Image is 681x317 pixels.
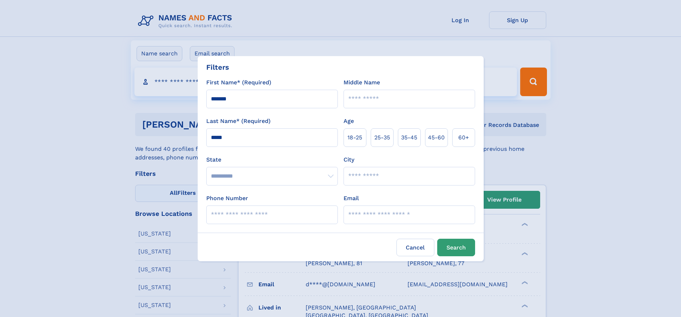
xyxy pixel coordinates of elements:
label: First Name* (Required) [206,78,271,87]
span: 60+ [458,133,469,142]
span: 45‑60 [428,133,445,142]
label: Cancel [396,239,434,256]
label: Middle Name [344,78,380,87]
label: Phone Number [206,194,248,203]
div: Filters [206,62,229,73]
label: Last Name* (Required) [206,117,271,125]
span: 18‑25 [347,133,362,142]
span: 35‑45 [401,133,417,142]
span: 25‑35 [374,133,390,142]
label: Age [344,117,354,125]
label: State [206,155,338,164]
button: Search [437,239,475,256]
label: City [344,155,354,164]
label: Email [344,194,359,203]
